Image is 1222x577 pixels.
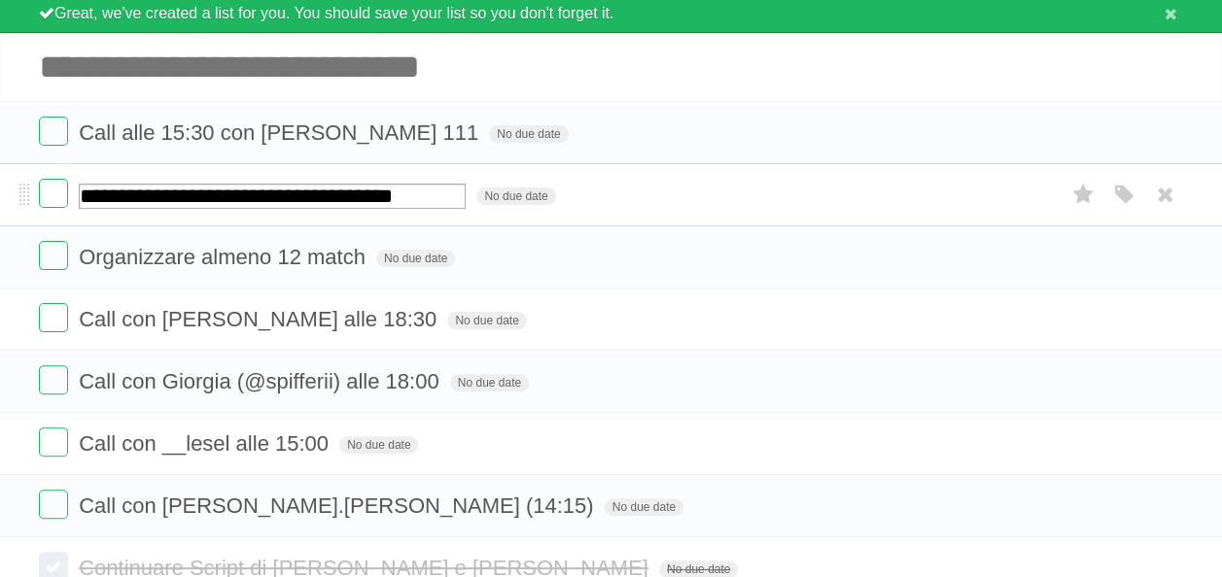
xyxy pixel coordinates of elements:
span: Call con Giorgia (@spifferii) alle 18:00 [79,369,443,393]
span: No due date [605,498,683,516]
span: Call con [PERSON_NAME] alle 18:30 [79,307,441,331]
label: Done [39,365,68,394]
span: No due date [376,250,455,267]
span: No due date [476,187,555,205]
label: Star task [1065,179,1101,211]
label: Done [39,427,68,457]
label: Done [39,117,68,146]
span: No due date [450,374,529,391]
span: No due date [447,312,526,329]
label: Done [39,241,68,270]
label: Done [39,490,68,519]
span: No due date [489,125,568,143]
span: Call alle 15:30 con [PERSON_NAME] 111 [79,120,483,145]
label: Done [39,179,68,208]
label: Done [39,303,68,332]
span: Call con [PERSON_NAME].[PERSON_NAME] (14:15) [79,493,598,518]
span: No due date [339,436,418,454]
span: Call con __lesel alle 15:00 [79,431,333,456]
span: Organizzare almeno 12 match [79,245,370,269]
